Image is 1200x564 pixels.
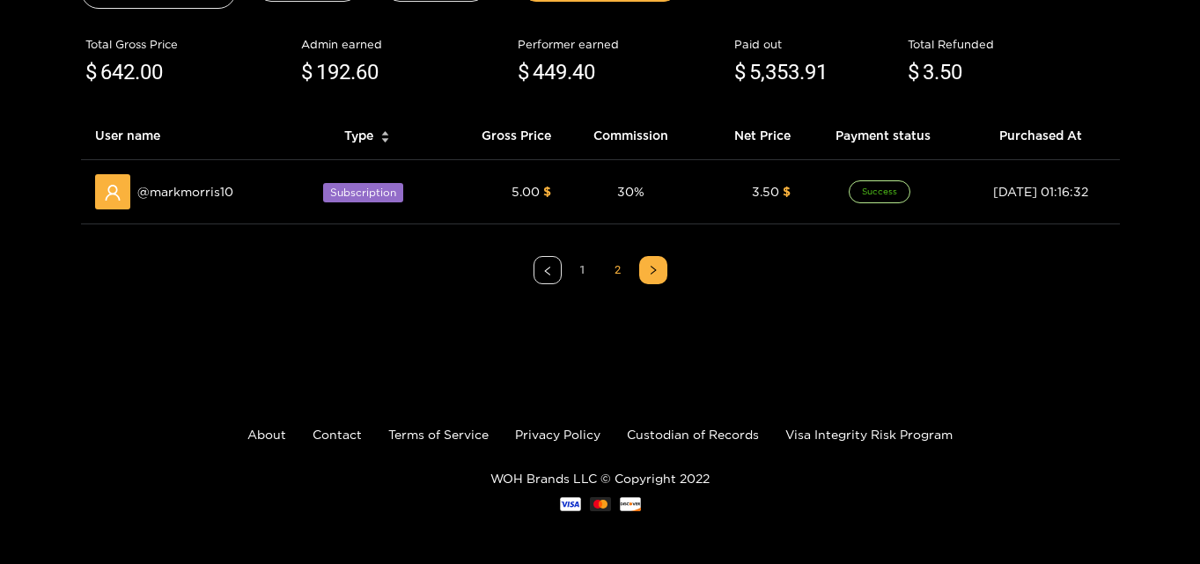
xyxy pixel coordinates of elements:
a: Custodian of Records [627,428,759,441]
a: About [247,428,286,441]
a: Contact [313,428,362,441]
span: 30 % [617,185,644,198]
span: .60 [350,60,379,84]
span: [DATE] 01:16:32 [993,185,1088,198]
div: Total Gross Price [85,35,293,53]
span: @ markmorris10 [137,182,233,201]
span: 5.00 [512,185,540,198]
span: $ [543,185,551,198]
span: 449 [533,60,567,84]
th: Net Price [696,112,805,160]
span: $ [734,56,746,90]
span: .00 [135,60,163,84]
span: $ [301,56,313,90]
span: Success [849,180,910,203]
div: Paid out [734,35,899,53]
span: Type [344,126,373,145]
span: $ [85,56,97,90]
th: Commission [565,112,696,160]
div: Performer earned [518,35,725,53]
span: 3 [923,60,934,84]
span: $ [518,56,529,90]
th: User name [81,112,293,160]
span: 3.50 [752,185,779,198]
a: 1 [570,257,596,283]
span: right [648,265,659,275]
a: Visa Integrity Risk Program [785,428,953,441]
div: Total Refunded [908,35,1115,53]
span: .40 [567,60,595,84]
button: right [639,256,667,284]
span: .91 [799,60,828,84]
span: caret-down [380,136,390,145]
span: user [104,184,121,201]
span: 642 [100,60,135,84]
span: left [542,266,553,276]
button: left [534,256,562,284]
span: $ [908,56,919,90]
span: $ [783,185,791,198]
a: Terms of Service [388,428,489,441]
li: Next Page [639,256,667,284]
span: Subscription [323,183,403,202]
th: Gross Price [440,112,565,160]
th: Purchased At [962,112,1120,160]
span: 5,353 [749,60,799,84]
div: Admin earned [301,35,509,53]
span: caret-up [380,128,390,138]
a: 2 [605,257,631,283]
li: 2 [604,256,632,284]
li: Previous Page [534,256,562,284]
a: Privacy Policy [515,428,600,441]
span: 192 [316,60,350,84]
th: Payment status [805,112,962,160]
li: 1 [569,256,597,284]
span: .50 [934,60,962,84]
